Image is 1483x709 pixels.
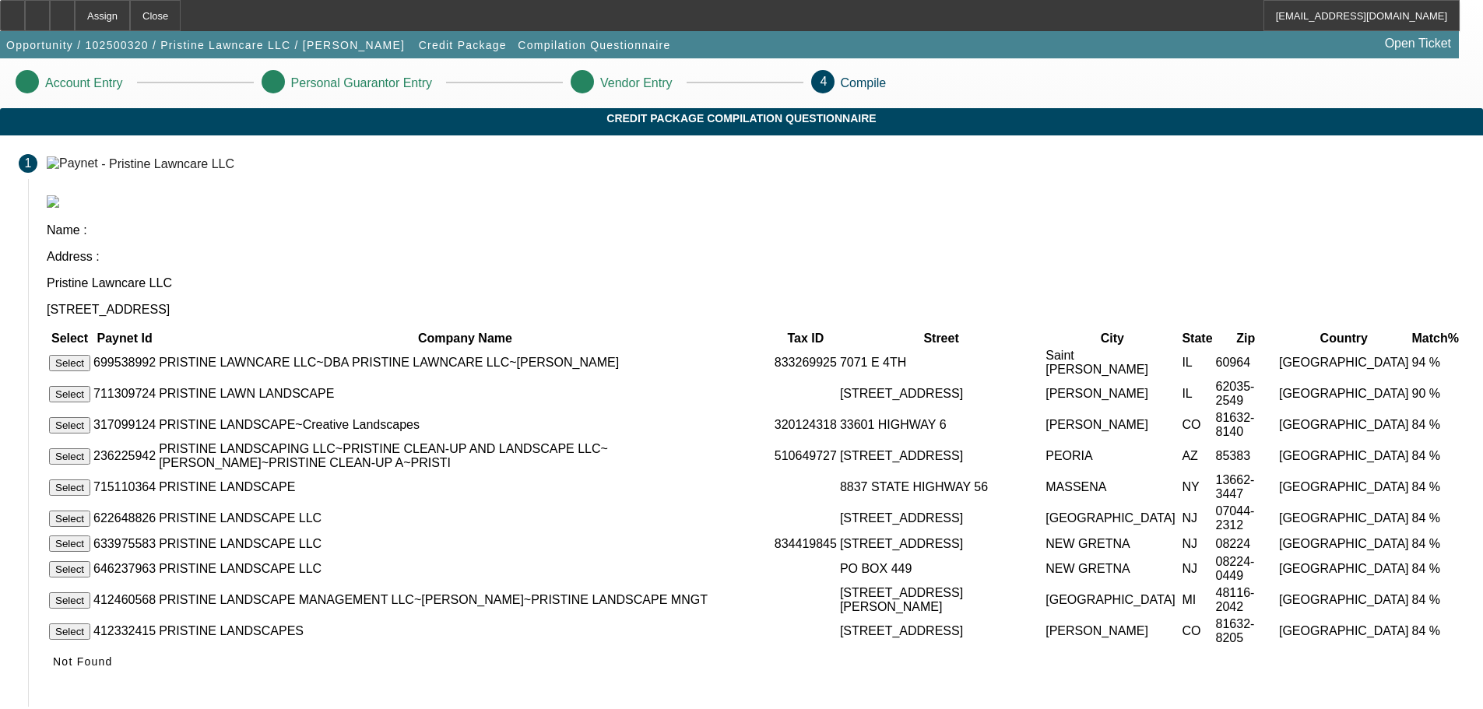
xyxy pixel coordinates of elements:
[47,195,59,208] img: paynet_logo.jpg
[839,535,1043,553] td: [STREET_ADDRESS]
[1278,379,1410,409] td: [GEOGRAPHIC_DATA]
[1215,554,1277,584] td: 08224-0449
[158,379,772,409] td: PRISTINE LAWN LANDSCAPE
[1411,410,1460,440] td: 84 %
[45,76,123,90] p: Account Entry
[1278,410,1410,440] td: [GEOGRAPHIC_DATA]
[1411,379,1460,409] td: 90 %
[101,156,234,170] div: - Pristine Lawncare LLC
[25,156,32,170] span: 1
[1411,441,1460,471] td: 84 %
[839,616,1043,646] td: [STREET_ADDRESS]
[1181,535,1213,553] td: NJ
[1181,472,1213,502] td: NY
[1181,379,1213,409] td: IL
[49,355,90,371] button: Select
[1411,554,1460,584] td: 84 %
[47,648,119,676] button: Not Found
[1411,585,1460,615] td: 84 %
[47,156,98,170] img: Paynet
[1045,535,1179,553] td: NEW GRETNA
[93,616,156,646] td: 412332415
[93,504,156,533] td: 622648826
[839,504,1043,533] td: [STREET_ADDRESS]
[839,410,1043,440] td: 33601 HIGHWAY 6
[1045,331,1179,346] th: City
[158,554,772,584] td: PRISTINE LANDSCAPE LLC
[1045,410,1179,440] td: [PERSON_NAME]
[839,554,1043,584] td: PO BOX 449
[49,417,90,433] button: Select
[12,112,1471,125] span: Credit Package Compilation Questionnaire
[47,303,1464,317] p: [STREET_ADDRESS]
[49,479,90,496] button: Select
[1215,410,1277,440] td: 81632-8140
[518,39,670,51] span: Compilation Questionnaire
[1278,472,1410,502] td: [GEOGRAPHIC_DATA]
[1215,348,1277,377] td: 60964
[1181,616,1213,646] td: CO
[1278,535,1410,553] td: [GEOGRAPHIC_DATA]
[1181,585,1213,615] td: MI
[158,616,772,646] td: PRISTINE LANDSCAPES
[49,511,90,527] button: Select
[158,441,772,471] td: PRISTINE LANDSCAPING LLC~PRISTINE CLEAN-UP AND LANDSCAPE LLC~[PERSON_NAME]~PRISTINE CLEAN-UP A~PR...
[1215,379,1277,409] td: 62035-2549
[93,441,156,471] td: 236225942
[1379,30,1457,57] a: Open Ticket
[841,76,887,90] p: Compile
[1411,331,1460,346] th: Match%
[93,554,156,584] td: 646237963
[53,655,113,668] span: Not Found
[158,504,772,533] td: PRISTINE LANDSCAPE LLC
[1278,554,1410,584] td: [GEOGRAPHIC_DATA]
[1215,585,1277,615] td: 48116-2042
[1181,441,1213,471] td: AZ
[47,276,1464,290] p: Pristine Lawncare LLC
[1045,472,1179,502] td: MASSENA
[839,331,1043,346] th: Street
[839,348,1043,377] td: 7071 E 4TH
[1215,535,1277,553] td: 08224
[47,223,1464,237] p: Name :
[93,585,156,615] td: 412460568
[1181,348,1213,377] td: IL
[1045,379,1179,409] td: [PERSON_NAME]
[47,250,1464,264] p: Address :
[1215,504,1277,533] td: 07044-2312
[1278,504,1410,533] td: [GEOGRAPHIC_DATA]
[93,379,156,409] td: 711309724
[158,410,772,440] td: PRISTINE LANDSCAPE~Creative Landscapes
[415,31,511,59] button: Credit Package
[49,386,90,402] button: Select
[1278,331,1410,346] th: Country
[158,585,772,615] td: PRISTINE LANDSCAPE MANAGEMENT LLC~[PERSON_NAME]~PRISTINE LANDSCAPE MNGT
[1215,331,1277,346] th: Zip
[821,75,828,88] span: 4
[48,331,91,346] th: Select
[1278,616,1410,646] td: [GEOGRAPHIC_DATA]
[1181,554,1213,584] td: NJ
[158,535,772,553] td: PRISTINE LANDSCAPE LLC
[158,472,772,502] td: PRISTINE LANDSCAPE
[1411,348,1460,377] td: 94 %
[600,76,673,90] p: Vendor Entry
[1215,441,1277,471] td: 85383
[774,410,838,440] td: 320124318
[49,448,90,465] button: Select
[1045,585,1179,615] td: [GEOGRAPHIC_DATA]
[1411,472,1460,502] td: 84 %
[1181,504,1213,533] td: NJ
[1045,441,1179,471] td: PEORIA
[1045,504,1179,533] td: [GEOGRAPHIC_DATA]
[1411,616,1460,646] td: 84 %
[839,585,1043,615] td: [STREET_ADDRESS][PERSON_NAME]
[93,331,156,346] th: Paynet Id
[774,441,838,471] td: 510649727
[93,472,156,502] td: 715110364
[1181,331,1213,346] th: State
[1411,504,1460,533] td: 84 %
[1278,348,1410,377] td: [GEOGRAPHIC_DATA]
[1215,472,1277,502] td: 13662-3447
[93,535,156,553] td: 633975583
